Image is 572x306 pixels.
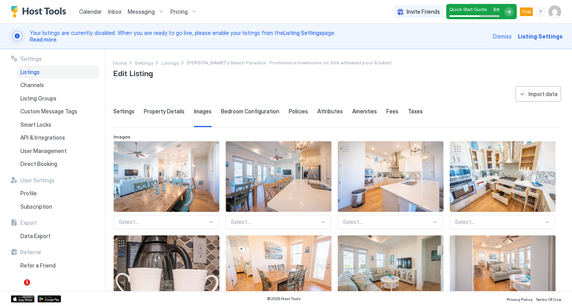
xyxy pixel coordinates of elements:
span: Pricing [170,8,188,15]
span: Smart Locks [20,121,51,128]
span: User Settings [20,177,54,184]
span: Property Details [144,108,185,115]
div: View image [114,235,219,306]
span: Channels [20,82,44,89]
a: API & Integrations [17,131,99,144]
button: Import data [516,86,561,102]
span: Subscription [20,203,52,210]
a: Direct Booking [17,157,99,171]
a: Read more. [30,36,58,43]
a: Terms Of Use [536,295,561,303]
span: Refer a Friend [20,262,56,269]
a: Home [113,58,127,67]
span: Quick Start Guide [449,6,487,12]
a: Settings [135,58,154,67]
span: Bedroom Configuration [221,108,279,115]
a: Listing Groups [17,92,99,105]
a: Profile [17,187,99,200]
div: User profile [548,5,561,18]
span: Your listings are currently disabled. When you are ready to go live, please enable your listings ... [30,29,488,43]
span: Attributes [317,108,343,115]
div: Breadcrumb [113,58,127,67]
span: Images [194,108,212,115]
div: Import data [529,90,558,98]
a: Custom Message Tags [17,105,99,118]
a: Inbox [108,7,121,16]
span: 1 [24,279,30,286]
div: View image [450,141,556,212]
a: Listings [161,58,179,67]
span: 3 [493,6,496,12]
a: Data Export [17,229,99,243]
span: Inbox [108,8,121,15]
a: Smart Locks [17,118,99,131]
span: Listings [20,69,40,76]
span: Settings [20,55,42,62]
div: View image [450,235,556,306]
a: Refer a Friend [17,259,99,272]
a: User Management [17,144,99,158]
span: Listing Groups [20,95,56,102]
span: Referral [20,249,41,256]
span: Home [113,60,127,66]
span: Policies [289,108,308,115]
div: Dismiss [493,32,512,40]
a: Privacy Policy [507,295,532,303]
span: API & Integrations [20,134,65,141]
span: Breadcrumb [187,60,392,66]
div: View image [114,141,219,212]
a: Subscription [17,200,99,213]
div: Breadcrumb [161,58,179,67]
div: menu [536,7,545,16]
a: Listing Settings [283,29,322,36]
span: Custom Message Tags [20,108,77,115]
div: View image [226,141,331,212]
span: Edit Listing [113,67,153,78]
div: View image [338,235,443,306]
span: Terms Of Use [536,297,561,302]
a: App Store [11,295,34,302]
span: Profile [20,190,37,197]
span: Settings [113,108,134,115]
span: Messaging [128,8,155,15]
a: Channels [17,78,99,92]
span: Settings [135,60,154,66]
span: Amenities [352,108,377,115]
span: Invite Friends [407,8,440,15]
span: Taxes [408,108,423,115]
span: User Management [20,148,67,155]
div: View image [226,235,331,306]
span: Images [114,134,130,140]
div: View image [338,141,443,212]
iframe: Intercom live chat [8,279,27,298]
span: Export [20,219,37,226]
div: Listing Settings [518,32,563,40]
a: Google Play Store [38,295,61,302]
span: / 5 [496,7,500,12]
span: Direct Booking [20,160,57,168]
div: Breadcrumb [135,58,154,67]
span: Data Export [20,233,51,240]
span: Privacy Policy [507,297,532,302]
span: © 2025 Host Tools [267,296,301,301]
span: Trial [521,8,531,15]
a: Calendar [79,7,102,16]
span: Fees [386,108,398,115]
a: Host Tools Logo [11,6,70,18]
span: Calendar [79,8,102,15]
a: Listings [17,66,99,79]
span: Listings [161,60,179,66]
